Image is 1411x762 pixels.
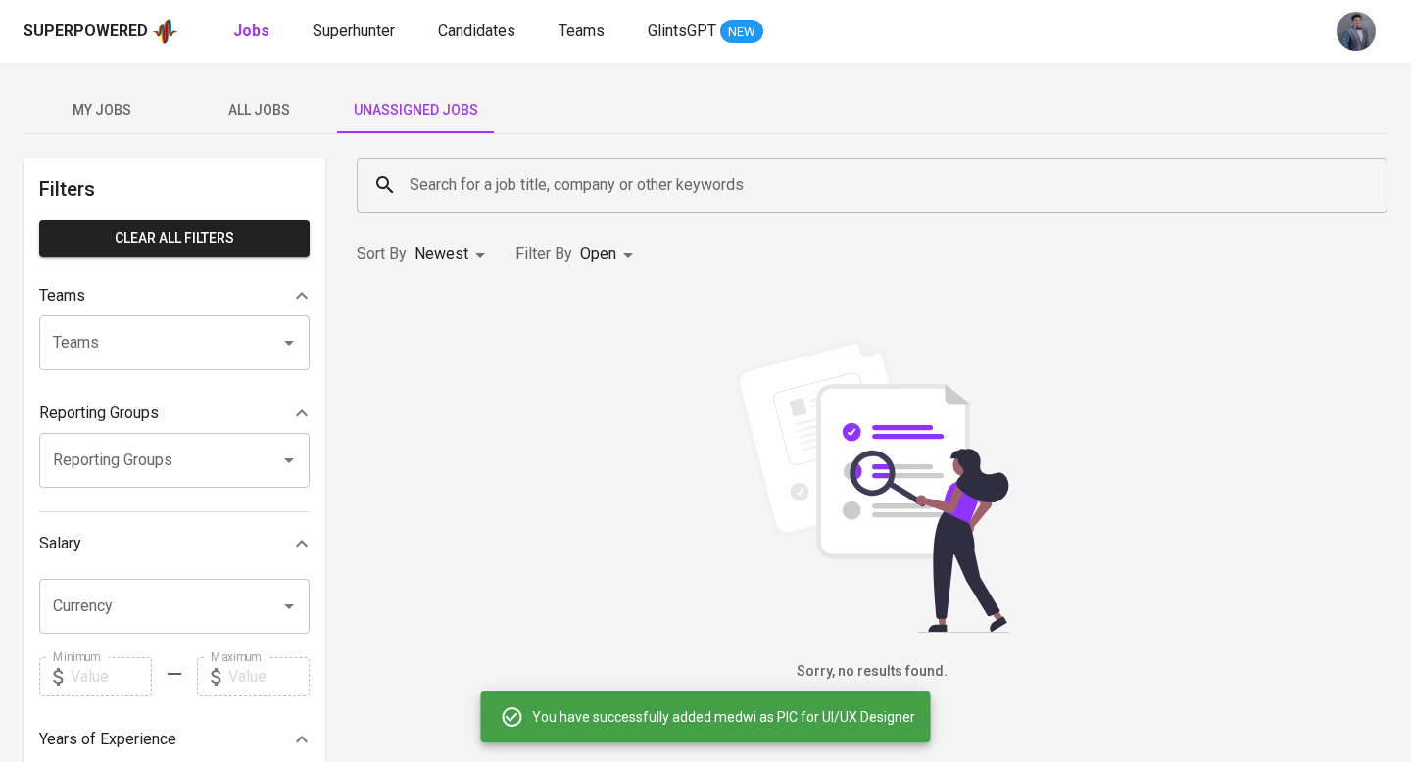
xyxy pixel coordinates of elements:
a: GlintsGPT NEW [648,20,763,44]
span: You have successfully added medwi as PIC for UI/UX Designer [532,707,915,727]
span: Superhunter [313,22,395,40]
span: Clear All filters [55,226,294,251]
span: GlintsGPT [648,22,716,40]
a: Jobs [233,20,273,44]
span: All Jobs [192,98,325,122]
a: Superpoweredapp logo [24,17,178,46]
a: Teams [559,20,608,44]
span: My Jobs [35,98,169,122]
span: Open [580,244,616,262]
div: Superpowered [24,21,148,43]
span: Teams [559,22,605,40]
h6: Filters [39,173,310,205]
b: Jobs [233,22,269,40]
div: Teams [39,276,310,315]
p: Filter By [515,242,572,265]
div: Reporting Groups [39,394,310,433]
button: Open [275,329,303,357]
span: Unassigned Jobs [349,98,482,122]
div: Salary [39,524,310,563]
button: Clear All filters [39,220,310,257]
a: Candidates [438,20,519,44]
button: Open [275,593,303,620]
span: Candidates [438,22,515,40]
img: app logo [152,17,178,46]
h6: Sorry, no results found. [357,661,1387,683]
img: jhon@glints.com [1337,12,1376,51]
span: NEW [720,23,763,42]
p: Salary [39,532,81,555]
img: file_searching.svg [725,339,1019,633]
p: Reporting Groups [39,402,159,425]
div: Years of Experience [39,720,310,759]
input: Value [71,657,152,696]
p: Newest [414,242,468,265]
p: Years of Experience [39,728,176,751]
input: Value [228,657,310,696]
button: Open [275,447,303,474]
div: Newest [414,236,492,272]
div: Open [580,236,640,272]
a: Superhunter [313,20,399,44]
p: Sort By [357,242,407,265]
p: Teams [39,284,85,308]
